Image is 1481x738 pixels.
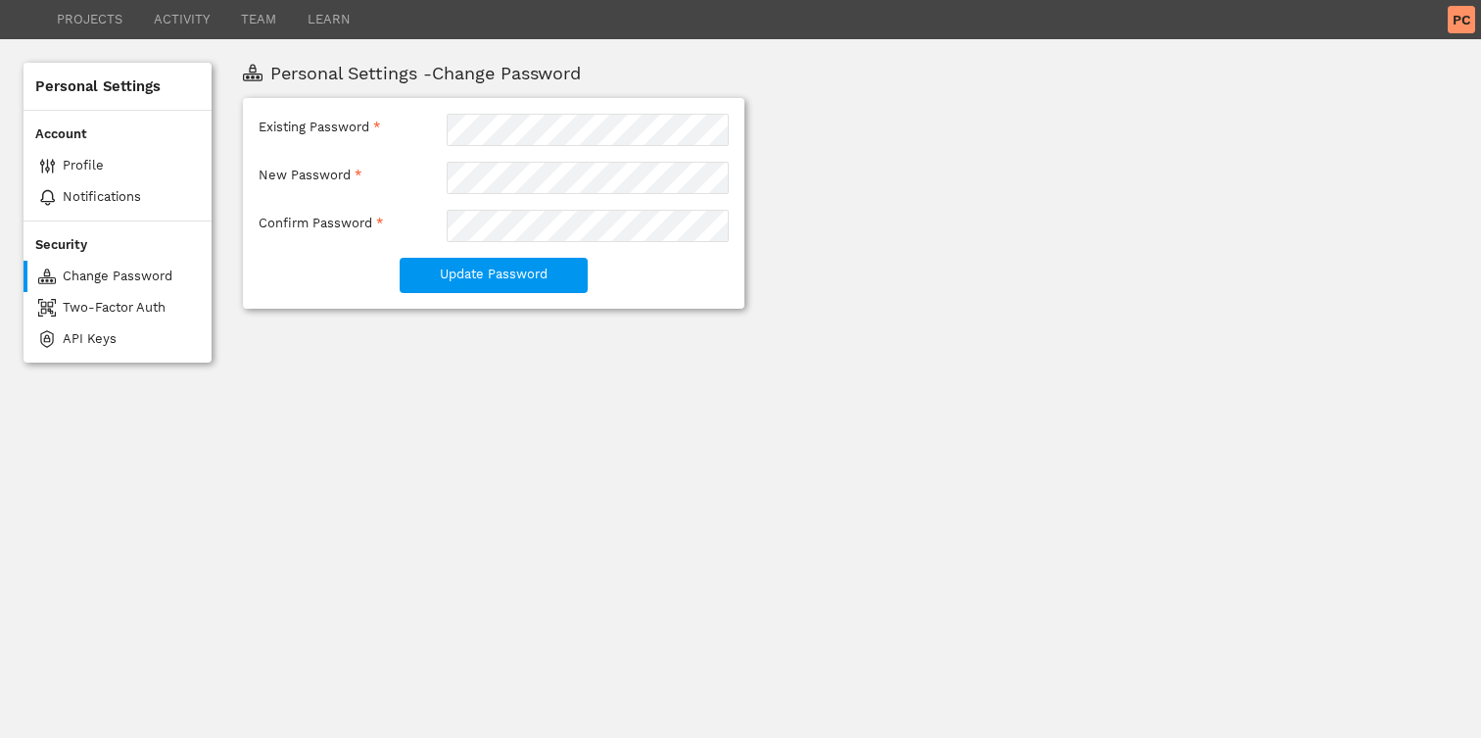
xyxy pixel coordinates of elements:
span: Update Password [440,269,548,281]
div: Security [24,229,212,261]
div: Personal Settings - Change Password [270,65,1457,82]
a: Change Password [24,261,212,292]
text: PC [1453,12,1471,27]
div: Existing Password [259,122,380,134]
a: API Keys [27,323,212,355]
div: Personal Settings [24,71,212,102]
div: Two-Factor Auth [63,302,204,315]
div: Profile [63,160,204,172]
div: API Keys [63,333,204,346]
a: Profile [27,150,212,181]
a: Notifications [27,181,212,213]
div: Change Password [63,271,204,283]
a: Two-Factor Auth [27,292,212,323]
div: New Password [259,170,361,182]
div: Notifications [63,191,204,204]
div: Confirm Password [259,218,383,230]
div: Account [24,119,212,150]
